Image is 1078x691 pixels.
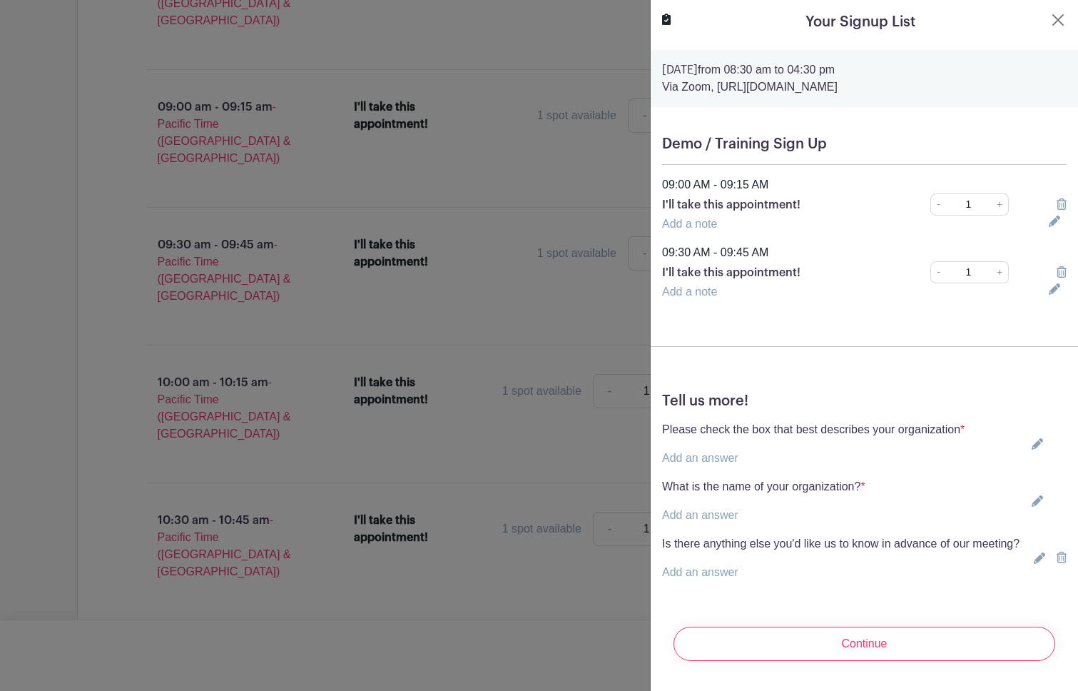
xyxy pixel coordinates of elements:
p: Please check the box that best describes your organization [662,421,965,438]
p: Via Zoom, [URL][DOMAIN_NAME] [662,79,1067,96]
a: Add an answer [662,452,738,464]
p: I'll take this appointment! [662,264,891,281]
a: Add an answer [662,509,738,521]
a: + [991,193,1009,216]
p: Is there anything else you'd like us to know in advance of our meeting? [662,535,1019,553]
p: from 08:30 am to 04:30 pm [662,61,1067,79]
p: I'll take this appointment! [662,196,891,213]
input: Continue [673,627,1055,661]
p: What is the name of your organization? [662,478,865,495]
div: 09:00 AM - 09:15 AM [654,176,1075,193]
a: Add a note [662,218,717,230]
button: Close [1049,11,1067,29]
a: Add a note [662,286,717,298]
h5: Your Signup List [805,11,915,33]
div: 09:30 AM - 09:45 AM [654,244,1075,261]
a: - [930,261,946,283]
a: Add an answer [662,566,738,578]
strong: [DATE] [662,64,698,76]
h5: Demo / Training Sign Up [662,136,1067,153]
a: - [930,193,946,216]
a: + [991,261,1009,283]
h5: Tell us more! [662,393,1067,410]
